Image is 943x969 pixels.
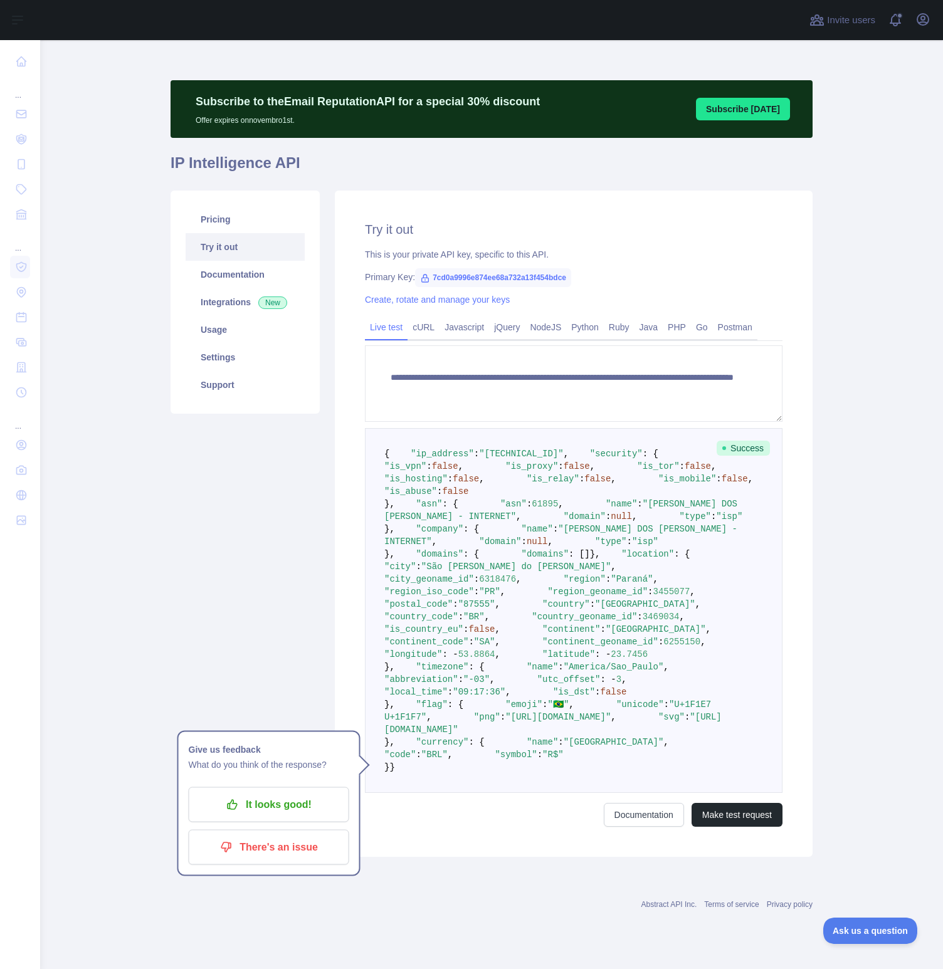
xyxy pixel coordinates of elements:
[489,317,525,337] a: jQuery
[458,461,463,471] span: ,
[616,674,621,684] span: 3
[713,317,757,337] a: Postman
[611,649,648,659] span: 23.7456
[384,524,395,534] span: },
[416,750,421,760] span: :
[416,524,463,534] span: "company"
[584,474,611,484] span: false
[186,371,305,399] a: Support
[685,712,690,722] span: :
[532,612,637,622] span: "country_geoname_id"
[463,612,485,622] span: "BR"
[547,587,648,597] span: "region_geoname_id"
[479,537,521,547] span: "domain"
[643,449,658,459] span: : {
[384,687,448,697] span: "local_time"
[695,599,700,609] span: ,
[674,549,690,559] span: : {
[564,511,606,521] span: "domain"
[627,537,632,547] span: :
[442,649,458,659] span: : -
[474,587,479,597] span: :
[421,562,611,572] span: "São [PERSON_NAME] do [PERSON_NAME]"
[495,637,500,647] span: ,
[658,712,685,722] span: "svg"
[621,674,626,684] span: ,
[521,549,569,559] span: "domains"
[468,737,484,747] span: : {
[189,742,349,757] h1: Give us feedback
[696,98,790,120] button: Subscribe [DATE]
[198,794,340,815] p: It looks good!
[547,537,552,547] span: ,
[186,343,305,371] a: Settings
[564,449,569,459] span: ,
[196,93,540,110] p: Subscribe to the Email Reputation API for a special 30 % discount
[658,474,716,484] span: "is_mobile"
[521,524,552,534] span: "name"
[606,499,637,509] span: "name"
[558,737,563,747] span: :
[365,295,510,305] a: Create, rotate and manage your keys
[189,830,349,865] button: There's an issue
[415,268,571,287] span: 7cd0a9996e874ee68a732a13f454bdce
[186,233,305,261] a: Try it out
[500,499,527,509] span: "asn"
[590,461,595,471] span: ,
[611,474,616,484] span: ,
[637,499,642,509] span: :
[606,624,706,634] span: "[GEOGRAPHIC_DATA]"
[637,612,642,622] span: :
[579,474,584,484] span: :
[767,900,813,909] a: Privacy policy
[384,674,458,684] span: "abbreviation"
[569,699,574,710] span: ,
[468,624,495,634] span: false
[606,511,611,521] span: :
[384,612,458,622] span: "country_code"
[680,511,711,521] span: "type"
[474,449,479,459] span: :
[408,317,440,337] a: cURL
[505,687,510,697] span: ,
[717,441,770,456] span: Success
[601,674,616,684] span: : -
[637,461,679,471] span: "is_tor"
[558,461,563,471] span: :
[453,687,505,697] span: "09:17:36"
[416,549,463,559] span: "domains"
[384,750,416,760] span: "code"
[691,317,713,337] a: Go
[569,549,590,559] span: : []
[527,737,558,747] span: "name"
[10,228,30,253] div: ...
[365,221,782,238] h2: Try it out
[680,461,685,471] span: :
[463,549,479,559] span: : {
[463,624,468,634] span: :
[453,474,479,484] span: false
[384,461,426,471] span: "is_vpn"
[595,599,695,609] span: "[GEOGRAPHIC_DATA]"
[606,574,611,584] span: :
[479,574,516,584] span: 6318476
[664,699,669,710] span: :
[384,562,416,572] span: "city"
[653,574,658,584] span: ,
[196,110,540,125] p: Offer expires on novembro 1st.
[389,762,394,772] span: }
[823,918,918,944] iframe: Toggle Customer Support
[258,296,287,309] span: New
[525,317,566,337] a: NodeJS
[365,271,782,283] div: Primary Key:
[171,153,813,183] h1: IP Intelligence API
[611,511,632,521] span: null
[437,486,442,496] span: :
[537,674,601,684] span: "utc_offset"
[542,637,658,647] span: "continent_geoname_id"
[458,674,463,684] span: :
[692,803,782,827] button: Make test request
[643,612,680,622] span: 3469034
[658,637,663,647] span: :
[532,499,558,509] span: 61895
